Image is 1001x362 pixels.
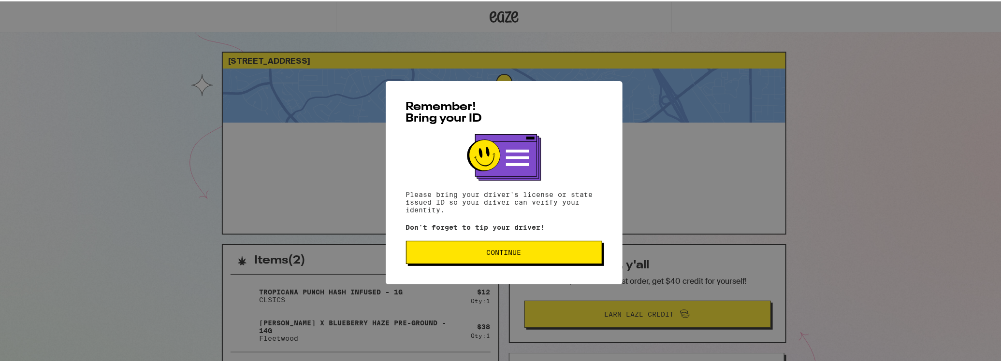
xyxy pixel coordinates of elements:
[406,222,602,230] p: Don't forget to tip your driver!
[406,189,602,212] p: Please bring your driver's license or state issued ID so your driver can verify your identity.
[487,248,522,254] span: Continue
[406,239,602,263] button: Continue
[406,100,482,123] span: Remember! Bring your ID
[22,7,42,15] span: Help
